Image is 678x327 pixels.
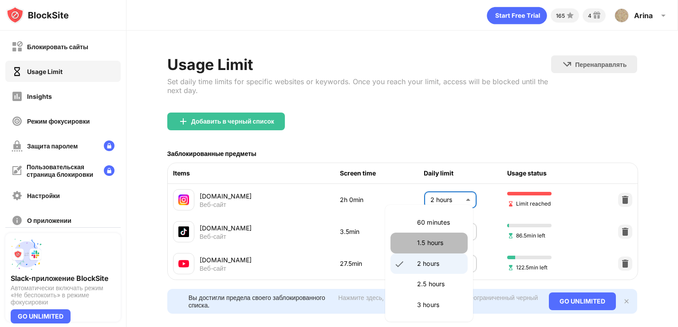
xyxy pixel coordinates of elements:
p: 2.5 hours [417,279,462,289]
p: 1.5 hours [417,238,462,248]
p: 60 minutes [417,218,462,227]
p: 2 hours [417,259,462,269]
p: 3 hours [417,300,462,310]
